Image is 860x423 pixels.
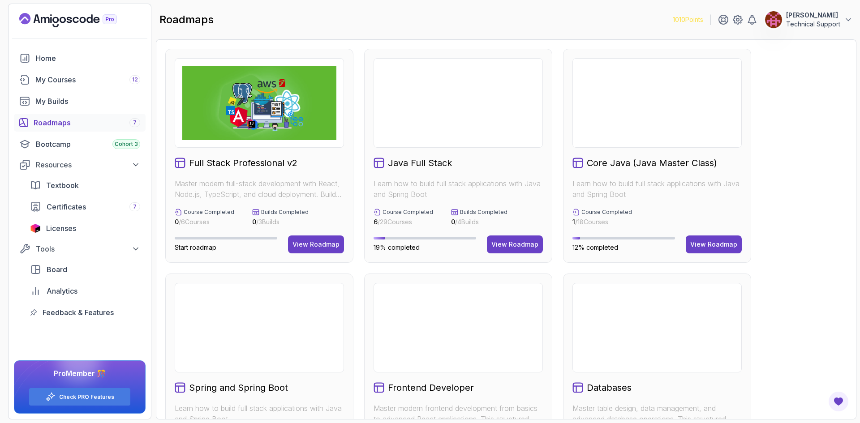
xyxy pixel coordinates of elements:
div: View Roadmap [491,240,538,249]
button: Resources [14,157,146,173]
p: Course Completed [581,209,632,216]
a: bootcamp [14,135,146,153]
a: analytics [25,282,146,300]
button: Open Feedback Button [828,391,849,412]
h2: Databases [587,381,632,394]
button: Check PRO Features [29,388,131,406]
p: Course Completed [184,209,234,216]
button: Tools [14,241,146,257]
button: View Roadmap [288,235,344,253]
p: 1010 Points [673,15,703,24]
p: / 3 Builds [252,218,309,226]
span: Textbook [46,180,79,191]
button: View Roadmap [487,235,543,253]
img: user profile image [765,11,782,28]
a: roadmaps [14,114,146,132]
a: certificates [25,198,146,216]
div: My Courses [35,74,140,85]
a: textbook [25,176,146,194]
span: 19% completed [374,244,420,251]
span: Start roadmap [175,244,216,251]
p: Builds Completed [261,209,309,216]
h2: Frontend Developer [388,381,474,394]
a: courses [14,71,146,89]
span: 0 [175,218,179,226]
span: 7 [133,119,137,126]
p: Master modern full-stack development with React, Node.js, TypeScript, and cloud deployment. Build... [175,178,344,200]
a: licenses [25,219,146,237]
h2: Core Java (Java Master Class) [587,157,717,169]
span: 6 [374,218,378,226]
p: / 18 Courses [572,218,632,226]
a: Landing page [19,13,138,27]
p: Learn how to build full stack applications with Java and Spring Boot [374,178,543,200]
a: builds [14,92,146,110]
span: Feedback & Features [43,307,114,318]
img: jetbrains icon [30,224,41,233]
p: / 4 Builds [451,218,507,226]
div: View Roadmap [690,240,737,249]
span: Licenses [46,223,76,234]
p: [PERSON_NAME] [786,11,840,20]
span: 12% completed [572,244,618,251]
h2: Java Full Stack [388,157,452,169]
span: Analytics [47,286,77,296]
a: feedback [25,303,146,321]
div: Bootcamp [36,139,140,150]
div: Roadmaps [34,117,140,128]
button: user profile image[PERSON_NAME]Technical Support [765,11,853,29]
div: Resources [36,159,140,170]
div: My Builds [35,96,140,107]
span: Certificates [47,201,86,212]
span: 0 [252,218,256,226]
p: Course Completed [383,209,433,216]
a: board [25,261,146,278]
p: Technical Support [786,20,840,29]
p: Learn how to build full stack applications with Java and Spring Boot [572,178,742,200]
h2: Full Stack Professional v2 [189,157,297,169]
div: Tools [36,244,140,254]
span: 0 [451,218,455,226]
span: Board [47,264,67,275]
div: View Roadmap [292,240,340,249]
h2: roadmaps [159,13,214,27]
p: / 6 Courses [175,218,234,226]
h2: Spring and Spring Boot [189,381,288,394]
button: View Roadmap [686,235,742,253]
a: home [14,49,146,67]
span: 12 [132,76,138,83]
img: Full Stack Professional v2 [182,66,336,140]
span: 1 [572,218,575,226]
span: Cohort 3 [115,141,138,148]
div: Home [36,53,140,64]
p: Builds Completed [460,209,507,216]
p: / 29 Courses [374,218,433,226]
span: 7 [133,203,137,210]
a: Check PRO Features [59,393,114,401]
